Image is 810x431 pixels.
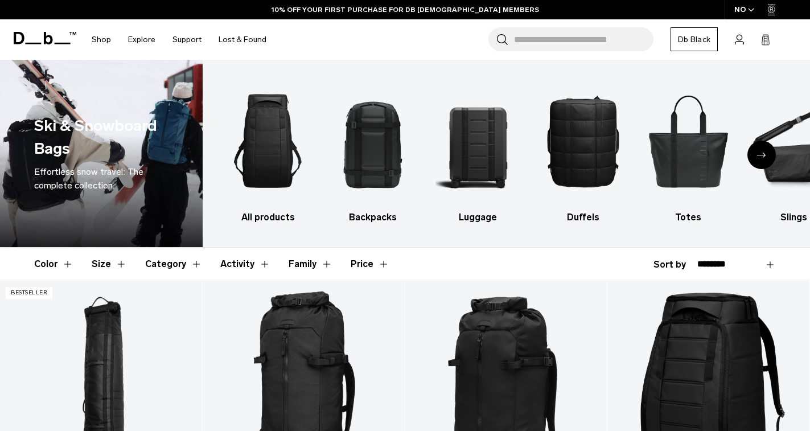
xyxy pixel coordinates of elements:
[646,77,731,205] img: Db
[220,248,270,281] button: Toggle Filter
[83,19,275,60] nav: Main Navigation
[646,211,731,224] h3: Totes
[435,77,521,224] li: 3 / 10
[435,211,521,224] h3: Luggage
[6,287,52,299] p: Bestseller
[225,77,311,224] li: 1 / 10
[272,5,539,15] a: 10% OFF YOUR FIRST PURCHASE FOR DB [DEMOGRAPHIC_DATA] MEMBERS
[225,211,311,224] h3: All products
[330,77,416,224] li: 2 / 10
[541,77,626,224] a: Db Duffels
[330,211,416,224] h3: Backpacks
[92,248,127,281] button: Toggle Filter
[435,77,521,205] img: Db
[541,211,626,224] h3: Duffels
[34,166,143,191] span: Effortless snow travel: The complete collection.
[92,19,111,60] a: Shop
[289,248,332,281] button: Toggle Filter
[225,77,311,224] a: Db All products
[435,77,521,224] a: Db Luggage
[145,248,202,281] button: Toggle Filter
[747,141,776,169] div: Next slide
[34,248,73,281] button: Toggle Filter
[541,77,626,205] img: Db
[172,19,202,60] a: Support
[34,114,165,161] h1: Ski & Snowboard Bags
[330,77,416,205] img: Db
[646,77,731,224] a: Db Totes
[671,27,718,51] a: Db Black
[225,77,311,205] img: Db
[219,19,266,60] a: Lost & Found
[128,19,155,60] a: Explore
[541,77,626,224] li: 4 / 10
[330,77,416,224] a: Db Backpacks
[646,77,731,224] li: 5 / 10
[351,248,389,281] button: Toggle Price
